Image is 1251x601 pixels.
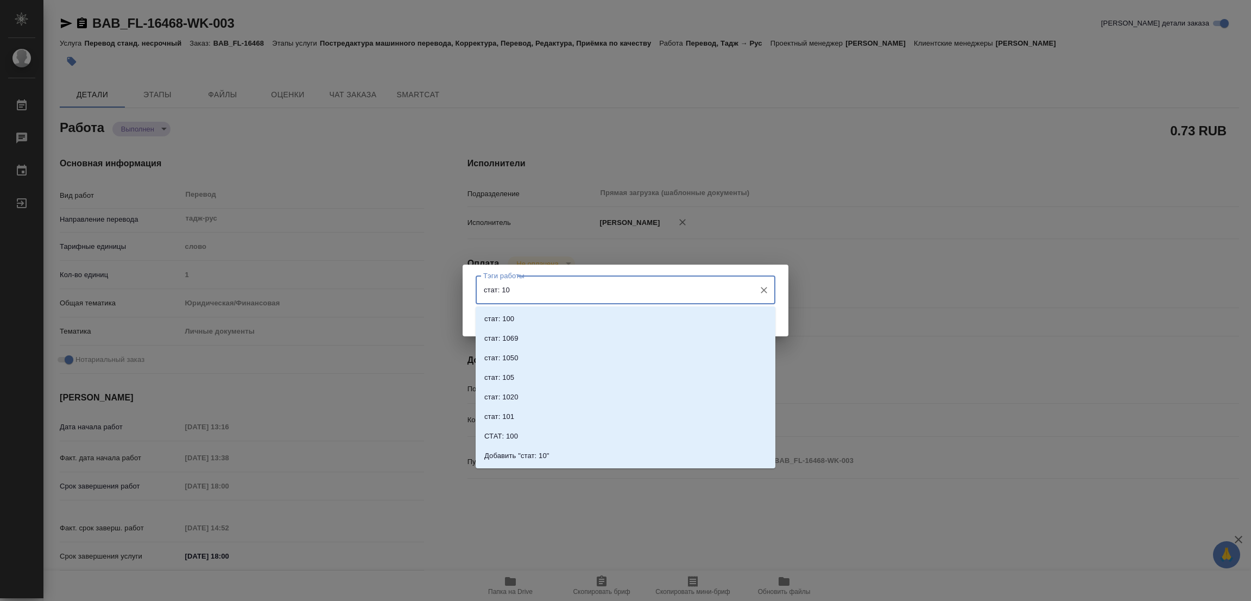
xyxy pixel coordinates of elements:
p: стат: 100 [484,314,514,324]
p: стат: 105 [484,372,514,383]
p: СТАТ: 100 [484,431,518,442]
p: стат: 1069 [484,333,519,344]
p: стат: 101 [484,411,514,422]
button: Очистить [756,283,772,298]
p: стат: 1020 [484,392,519,403]
p: стат: 1050 [484,353,519,364]
p: Добавить "стат: 10" [484,450,549,461]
